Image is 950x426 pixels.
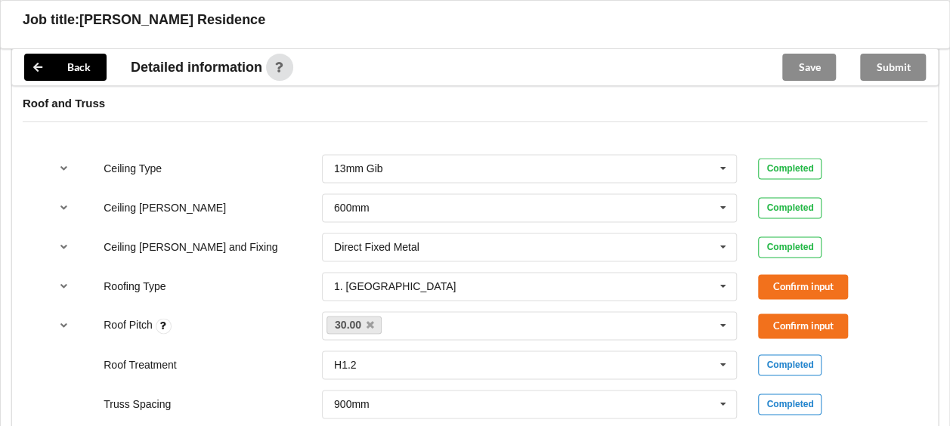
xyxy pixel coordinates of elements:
[104,280,166,292] label: Roofing Type
[104,162,162,174] label: Ceiling Type
[79,11,265,29] h3: [PERSON_NAME] Residence
[49,312,79,339] button: reference-toggle
[758,236,822,258] div: Completed
[23,96,927,110] h4: Roof and Truss
[24,54,107,81] button: Back
[104,241,277,253] label: Ceiling [PERSON_NAME] and Fixing
[104,319,155,331] label: Roof Pitch
[758,313,848,338] button: Confirm input
[758,274,848,299] button: Confirm input
[334,399,370,409] div: 900mm
[334,281,456,292] div: 1. [GEOGRAPHIC_DATA]
[334,242,419,252] div: Direct Fixed Metal
[49,273,79,300] button: reference-toggle
[758,394,822,415] div: Completed
[23,11,79,29] h3: Job title:
[326,316,382,334] a: 30.00
[758,354,822,375] div: Completed
[104,398,171,410] label: Truss Spacing
[104,359,177,371] label: Roof Treatment
[49,194,79,221] button: reference-toggle
[49,233,79,261] button: reference-toggle
[334,163,383,174] div: 13mm Gib
[49,155,79,182] button: reference-toggle
[758,158,822,179] div: Completed
[334,202,370,213] div: 600mm
[758,197,822,218] div: Completed
[131,60,262,74] span: Detailed information
[334,360,357,370] div: H1.2
[104,202,226,214] label: Ceiling [PERSON_NAME]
